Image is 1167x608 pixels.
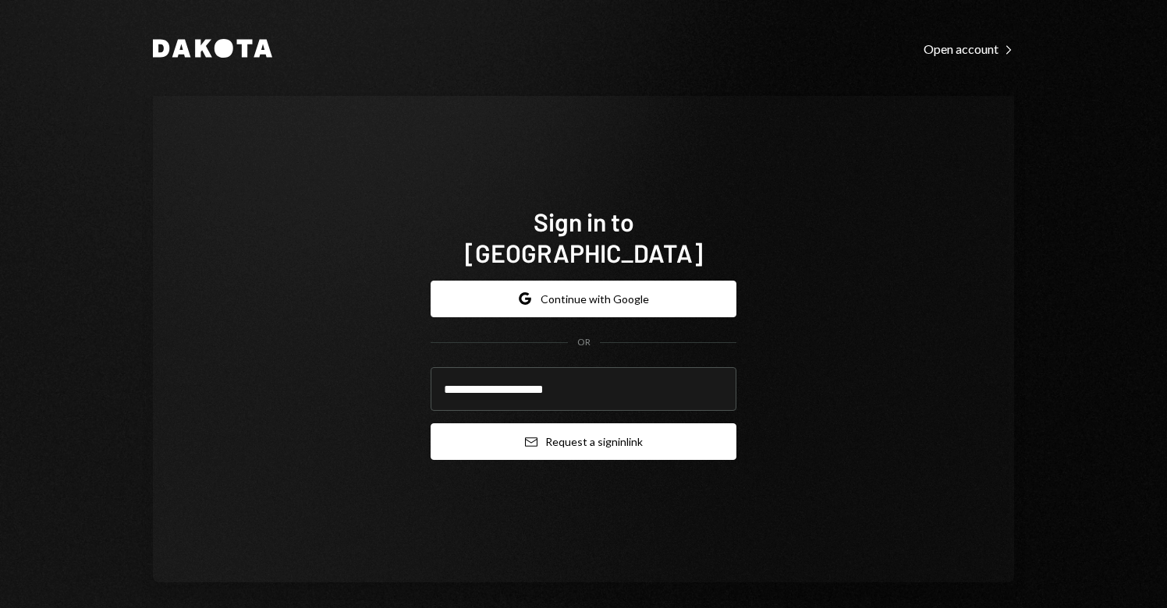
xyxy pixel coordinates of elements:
[577,336,591,349] div: OR
[431,206,736,268] h1: Sign in to [GEOGRAPHIC_DATA]
[431,281,736,317] button: Continue with Google
[924,41,1014,57] div: Open account
[431,423,736,460] button: Request a signinlink
[924,40,1014,57] a: Open account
